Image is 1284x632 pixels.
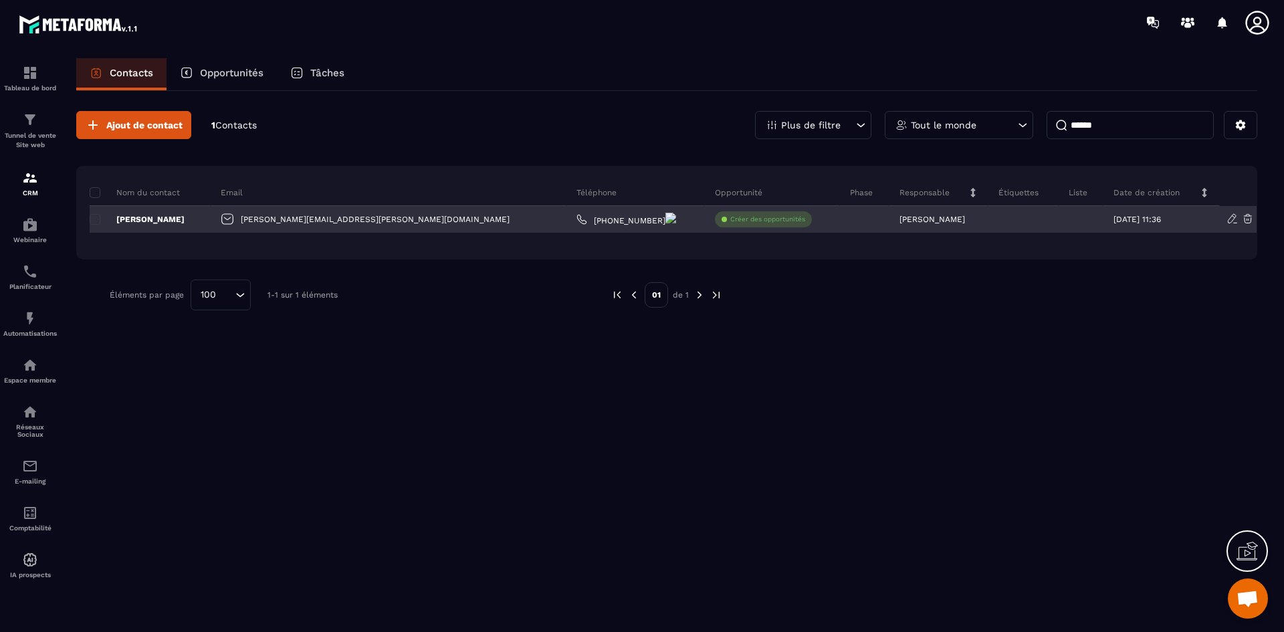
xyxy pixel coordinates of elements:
a: automationsautomationsAutomatisations [3,300,57,347]
a: [PHONE_NUMBER] [576,213,676,225]
img: next [710,289,722,301]
p: Comptabilité [3,524,57,532]
img: email [22,458,38,474]
p: Tableau de bord [3,84,57,92]
a: emailemailE-mailing [3,448,57,495]
p: [DATE] 11:36 [1113,215,1161,224]
a: Tâches [277,58,358,90]
p: [PERSON_NAME] [90,214,185,225]
p: CRM [3,189,57,197]
p: Espace membre [3,377,57,384]
p: Opportunités [200,67,263,79]
a: formationformationTableau de bord [3,55,57,102]
p: Automatisations [3,330,57,337]
span: Ajout de contact [106,118,183,132]
img: automations [22,310,38,326]
p: Opportunité [715,187,762,198]
img: prev [628,289,640,301]
p: E-mailing [3,478,57,485]
p: Webinaire [3,236,57,243]
img: automations [22,357,38,373]
a: accountantaccountantComptabilité [3,495,57,542]
p: 01 [645,282,668,308]
a: formationformationTunnel de vente Site web [3,102,57,160]
span: 100 [196,288,221,302]
img: automations [22,552,38,568]
p: Responsable [899,187,950,198]
a: Opportunités [167,58,277,90]
p: 1-1 sur 1 éléments [267,290,338,300]
img: automations [22,217,38,233]
img: accountant [22,505,38,521]
img: scheduler [22,264,38,280]
img: formation [22,65,38,81]
p: Tout le monde [911,120,976,130]
img: formation [22,170,38,186]
p: Liste [1069,187,1087,198]
a: formationformationCRM [3,160,57,207]
p: Réseaux Sociaux [3,423,57,438]
p: Créer des opportunités [730,215,805,224]
p: IA prospects [3,571,57,578]
input: Search for option [221,288,232,302]
p: Email [221,187,243,198]
p: [PERSON_NAME] [899,215,965,224]
img: formation [22,112,38,128]
img: social-network [22,404,38,420]
p: Étiquettes [998,187,1039,198]
div: Ouvrir le chat [1228,578,1268,619]
p: Tunnel de vente Site web [3,131,57,150]
a: schedulerschedulerPlanificateur [3,253,57,300]
p: Date de création [1113,187,1180,198]
img: prev [611,289,623,301]
a: Contacts [76,58,167,90]
p: de 1 [673,290,689,300]
a: automationsautomationsWebinaire [3,207,57,253]
p: Plus de filtre [781,120,841,130]
p: Phase [850,187,873,198]
p: Nom du contact [90,187,180,198]
button: Ajout de contact [76,111,191,139]
p: Tâches [310,67,344,79]
img: logo [19,12,139,36]
img: next [693,289,706,301]
span: Contacts [215,120,257,130]
p: Téléphone [576,187,617,198]
p: Contacts [110,67,153,79]
a: social-networksocial-networkRéseaux Sociaux [3,394,57,448]
p: 1 [211,119,257,132]
p: Planificateur [3,283,57,290]
a: automationsautomationsEspace membre [3,347,57,394]
div: Search for option [191,280,251,310]
p: Éléments par page [110,290,184,300]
